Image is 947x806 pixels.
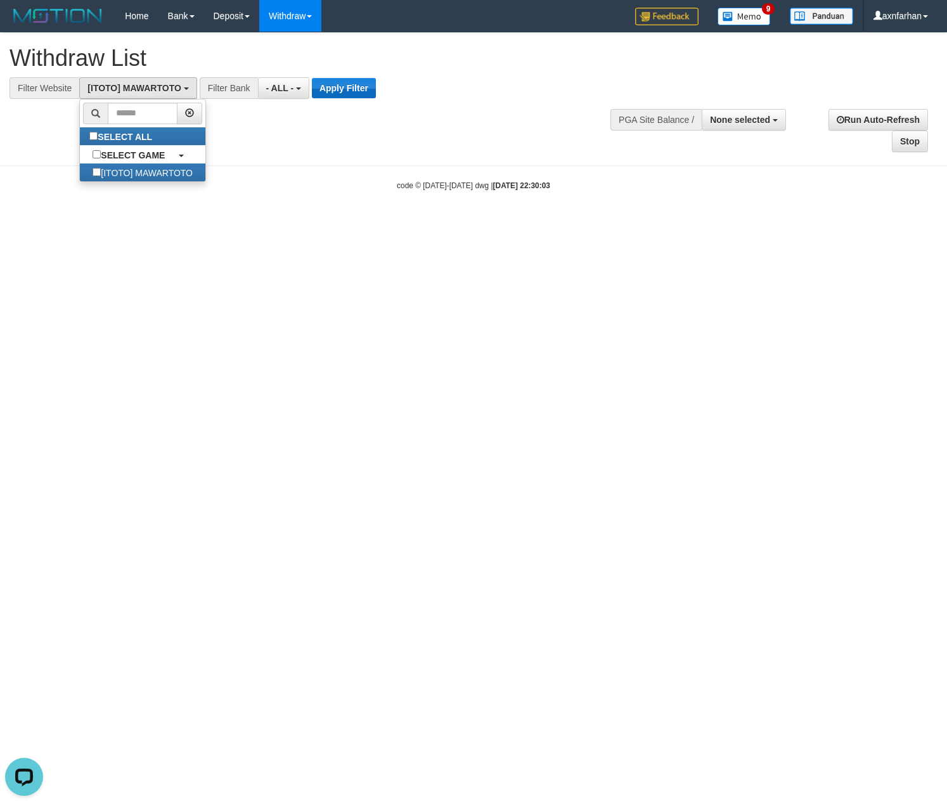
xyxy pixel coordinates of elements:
[828,109,928,131] a: Run Auto-Refresh
[79,77,196,99] button: [ITOTO] MAWARTOTO
[397,181,550,190] small: code © [DATE]-[DATE] dwg |
[718,8,771,25] img: Button%20Memo.svg
[5,5,43,43] button: Open LiveChat chat widget
[258,77,309,99] button: - ALL -
[87,83,181,93] span: [ITOTO] MAWARTOTO
[93,150,101,158] input: SELECT GAME
[312,78,376,98] button: Apply Filter
[790,8,853,25] img: panduan.png
[80,163,205,181] label: [ITOTO] MAWARTOTO
[266,83,294,93] span: - ALL -
[10,6,106,25] img: MOTION_logo.png
[762,3,775,15] span: 9
[200,77,258,99] div: Filter Bank
[89,132,98,140] input: SELECT ALL
[892,131,928,152] a: Stop
[93,168,101,176] input: [ITOTO] MAWARTOTO
[80,146,205,163] a: SELECT GAME
[101,150,165,160] b: SELECT GAME
[10,46,619,71] h1: Withdraw List
[635,8,699,25] img: Feedback.jpg
[610,109,702,131] div: PGA Site Balance /
[10,77,79,99] div: Filter Website
[80,127,165,145] label: SELECT ALL
[710,115,770,125] span: None selected
[702,109,786,131] button: None selected
[493,181,550,190] strong: [DATE] 22:30:03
